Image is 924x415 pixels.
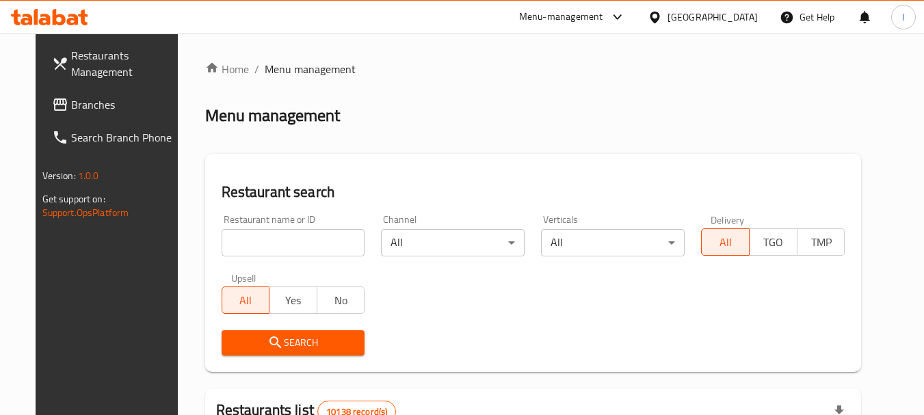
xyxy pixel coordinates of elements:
[269,286,317,314] button: Yes
[231,273,256,282] label: Upsell
[749,228,797,256] button: TGO
[222,229,365,256] input: Search for restaurant name or ID..
[275,291,312,310] span: Yes
[707,232,744,252] span: All
[803,232,840,252] span: TMP
[78,167,99,185] span: 1.0.0
[71,129,179,146] span: Search Branch Phone
[228,291,265,310] span: All
[701,228,750,256] button: All
[381,229,525,256] div: All
[42,190,105,208] span: Get support on:
[222,182,845,202] h2: Restaurant search
[711,215,745,224] label: Delivery
[755,232,792,252] span: TGO
[205,105,340,126] h2: Menu management
[541,229,685,256] div: All
[668,10,758,25] div: [GEOGRAPHIC_DATA]
[42,204,129,222] a: Support.OpsPlatform
[41,121,190,154] a: Search Branch Phone
[265,61,356,77] span: Menu management
[797,228,845,256] button: TMP
[71,47,179,80] span: Restaurants Management
[41,39,190,88] a: Restaurants Management
[205,61,249,77] a: Home
[902,10,904,25] span: l
[205,61,862,77] nav: breadcrumb
[42,167,76,185] span: Version:
[222,330,365,356] button: Search
[317,286,365,314] button: No
[254,61,259,77] li: /
[222,286,270,314] button: All
[519,9,603,25] div: Menu-management
[323,291,360,310] span: No
[233,334,354,351] span: Search
[41,88,190,121] a: Branches
[71,96,179,113] span: Branches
